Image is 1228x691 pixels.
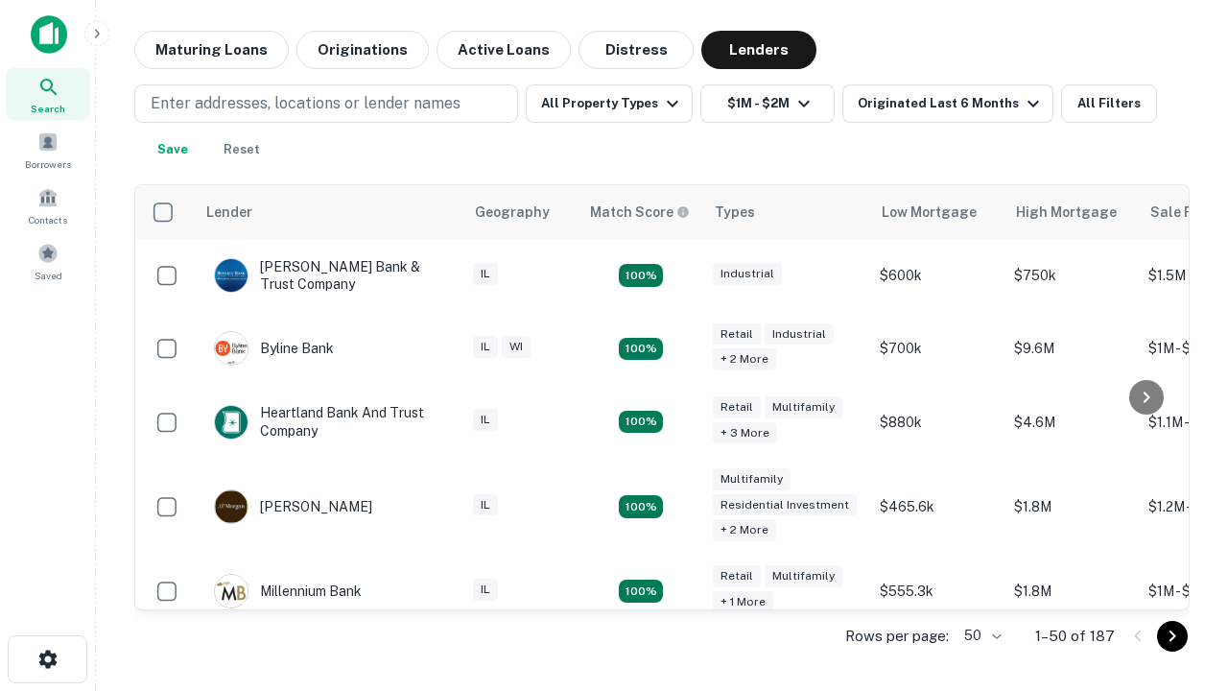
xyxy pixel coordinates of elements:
button: Distress [579,31,694,69]
a: Borrowers [6,124,90,176]
td: $1.8M [1004,459,1139,556]
div: Multifamily [765,396,842,418]
button: Lenders [701,31,816,69]
button: Enter addresses, locations or lender names [134,84,518,123]
button: Save your search to get updates of matches that match your search criteria. [142,131,203,169]
th: Capitalize uses an advanced AI algorithm to match your search with the best lender. The match sco... [579,185,703,239]
div: Matching Properties: 27, hasApolloMatch: undefined [619,495,663,518]
div: + 2 more [713,519,776,541]
a: Search [6,68,90,120]
img: picture [215,259,248,292]
td: $465.6k [870,459,1004,556]
div: + 3 more [713,422,777,444]
button: All Filters [1061,84,1157,123]
div: IL [473,579,498,601]
span: Contacts [29,212,67,227]
div: Retail [713,396,761,418]
button: All Property Types [526,84,693,123]
td: $700k [870,312,1004,385]
div: Residential Investment [713,494,857,516]
td: $9.6M [1004,312,1139,385]
button: Maturing Loans [134,31,289,69]
div: WI [502,336,531,358]
div: Capitalize uses an advanced AI algorithm to match your search with the best lender. The match sco... [590,202,690,223]
button: $1M - $2M [700,84,835,123]
div: Retail [713,565,761,587]
div: Heartland Bank And Trust Company [214,404,444,439]
span: Saved [35,268,62,283]
div: High Mortgage [1016,201,1117,224]
td: $4.6M [1004,385,1139,458]
button: Go to next page [1157,621,1188,652]
button: Active Loans [437,31,571,69]
p: Rows per page: [845,625,949,648]
div: IL [473,409,498,431]
div: Multifamily [765,565,842,587]
img: picture [215,332,248,365]
div: Types [715,201,755,224]
td: $880k [870,385,1004,458]
div: Matching Properties: 20, hasApolloMatch: undefined [619,338,663,361]
img: capitalize-icon.png [31,15,67,54]
th: Types [703,185,870,239]
div: Originated Last 6 Months [858,92,1045,115]
th: Low Mortgage [870,185,1004,239]
h6: Match Score [590,202,686,223]
div: Geography [475,201,550,224]
img: picture [215,490,248,523]
img: picture [215,406,248,439]
iframe: Chat Widget [1132,537,1228,630]
button: Reset [211,131,272,169]
td: $1.8M [1004,555,1139,628]
th: High Mortgage [1004,185,1139,239]
div: Millennium Bank [214,574,362,608]
div: 50 [956,622,1004,650]
div: + 1 more [713,591,773,613]
a: Saved [6,235,90,287]
td: $600k [870,239,1004,312]
th: Lender [195,185,463,239]
div: [PERSON_NAME] Bank & Trust Company [214,258,444,293]
p: Enter addresses, locations or lender names [151,92,460,115]
div: IL [473,336,498,358]
div: Byline Bank [214,331,334,366]
th: Geography [463,185,579,239]
div: Industrial [765,323,834,345]
div: + 2 more [713,348,776,370]
div: Industrial [713,263,782,285]
button: Originated Last 6 Months [842,84,1053,123]
div: [PERSON_NAME] [214,489,372,524]
div: Matching Properties: 16, hasApolloMatch: undefined [619,580,663,603]
div: Matching Properties: 28, hasApolloMatch: undefined [619,264,663,287]
div: Lender [206,201,252,224]
div: Multifamily [713,468,791,490]
img: picture [215,575,248,608]
div: Low Mortgage [882,201,977,224]
div: Matching Properties: 18, hasApolloMatch: undefined [619,411,663,434]
a: Contacts [6,179,90,231]
div: Retail [713,323,761,345]
button: Originations [296,31,429,69]
span: Search [31,101,65,116]
p: 1–50 of 187 [1035,625,1115,648]
span: Borrowers [25,156,71,172]
td: $750k [1004,239,1139,312]
div: IL [473,263,498,285]
td: $555.3k [870,555,1004,628]
div: IL [473,494,498,516]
